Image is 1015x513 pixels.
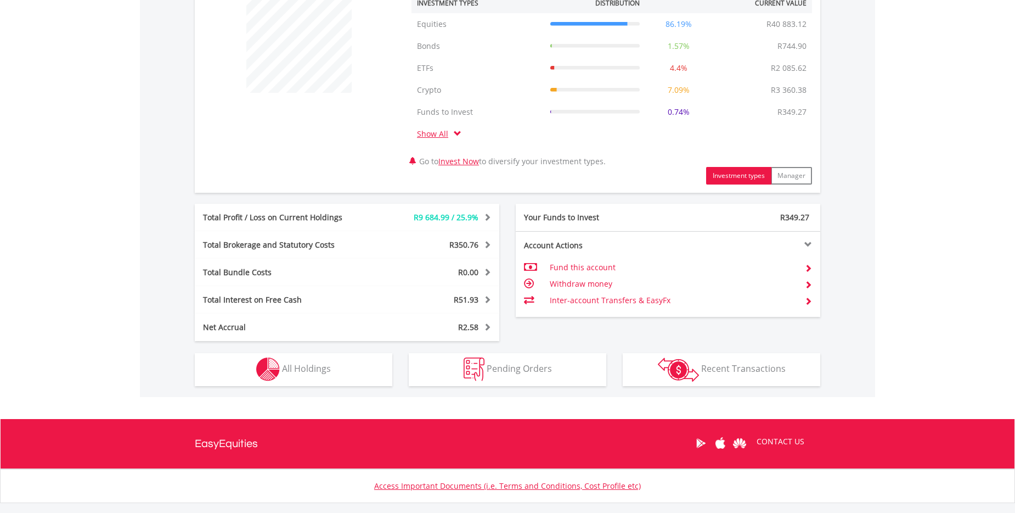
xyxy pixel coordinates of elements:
[411,79,545,101] td: Crypto
[195,267,373,278] div: Total Bundle Costs
[765,57,812,79] td: R2 085.62
[710,426,730,460] a: Apple
[645,13,712,35] td: 86.19%
[691,426,710,460] a: Google Play
[516,240,668,251] div: Account Actions
[464,358,484,381] img: pending_instructions-wht.png
[701,363,786,375] span: Recent Transactions
[645,79,712,101] td: 7.09%
[454,294,478,305] span: R51.93
[550,292,796,309] td: Inter-account Transfers & EasyFx
[449,239,478,250] span: R350.76
[765,79,812,101] td: R3 360.38
[772,101,812,123] td: R349.27
[645,57,712,79] td: 4.4%
[374,481,641,491] a: Access Important Documents (i.e. Terms and Conditions, Cost Profile etc)
[458,267,478,277] span: R0.00
[780,212,809,222] span: R349.27
[771,167,812,185] button: Manager
[256,358,280,381] img: holdings-wht.png
[623,353,820,386] button: Recent Transactions
[645,101,712,123] td: 0.74%
[487,363,552,375] span: Pending Orders
[458,322,478,332] span: R2.58
[706,167,771,185] button: Investment types
[516,212,668,223] div: Your Funds to Invest
[411,13,545,35] td: Equities
[195,322,373,333] div: Net Accrual
[550,276,796,292] td: Withdraw money
[411,101,545,123] td: Funds to Invest
[411,35,545,57] td: Bonds
[195,239,373,250] div: Total Brokerage and Statutory Costs
[645,35,712,57] td: 1.57%
[417,129,454,139] a: Show All
[772,35,812,57] td: R744.90
[749,426,812,457] a: CONTACT US
[195,419,258,469] a: EasyEquities
[761,13,812,35] td: R40 883.12
[414,212,478,222] span: R9 684.99 / 25.9%
[658,358,699,382] img: transactions-zar-wht.png
[409,353,606,386] button: Pending Orders
[550,259,796,276] td: Fund this account
[195,212,373,223] div: Total Profit / Loss on Current Holdings
[730,426,749,460] a: Huawei
[195,353,392,386] button: All Holdings
[282,363,331,375] span: All Holdings
[195,294,373,305] div: Total Interest on Free Cash
[438,156,479,166] a: Invest Now
[411,57,545,79] td: ETFs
